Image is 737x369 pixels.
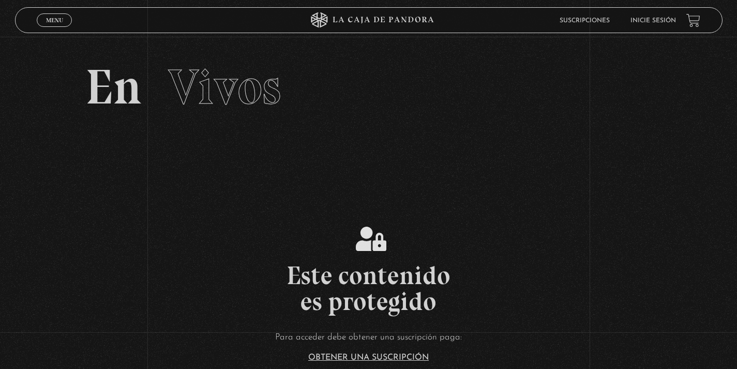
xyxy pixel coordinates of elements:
span: Cerrar [42,26,67,33]
h2: En [85,63,651,112]
a: Obtener una suscripción [308,353,429,362]
a: View your shopping cart [686,13,700,27]
a: Inicie sesión [630,18,676,24]
span: Vivos [168,57,281,116]
a: Suscripciones [560,18,610,24]
span: Menu [46,17,63,23]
